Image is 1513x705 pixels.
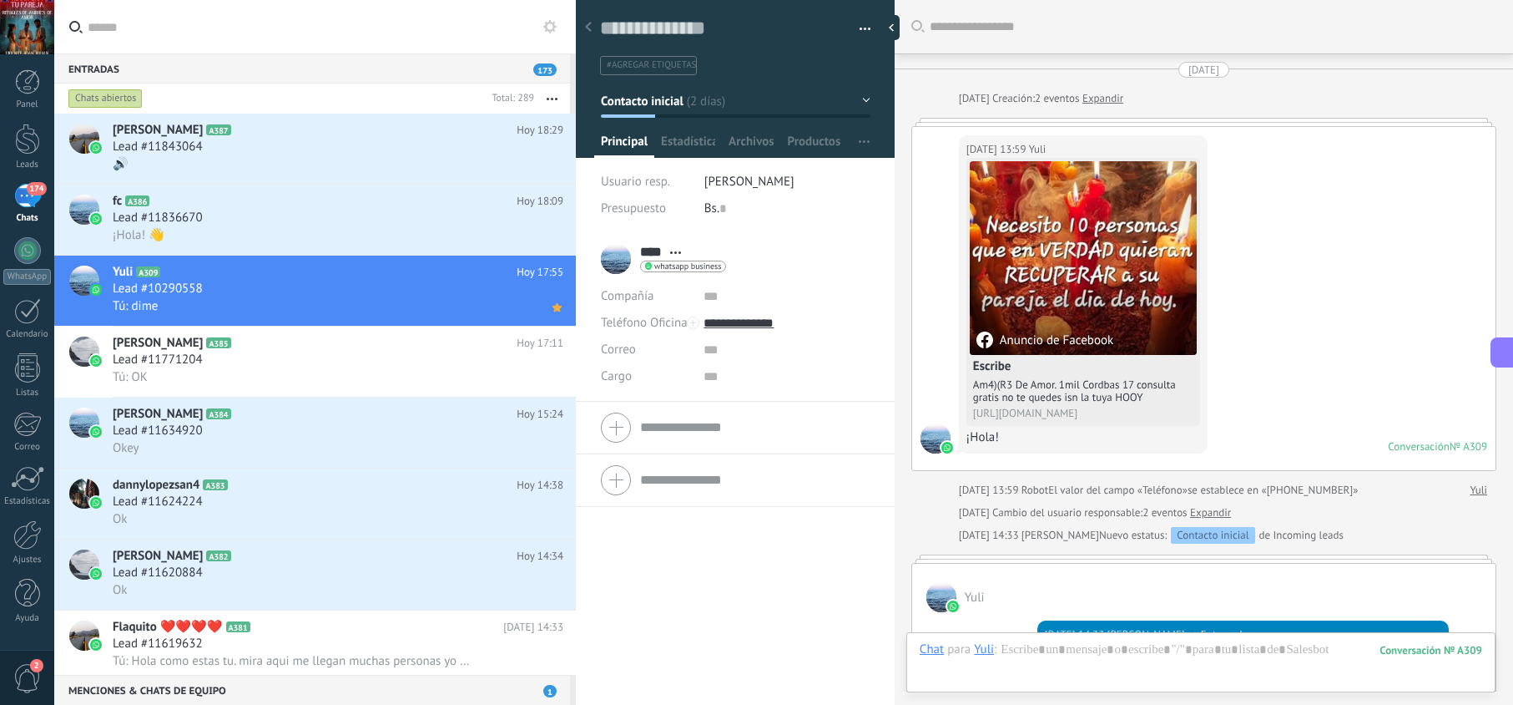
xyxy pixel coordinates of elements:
span: Usuario resp. [601,174,670,190]
div: ¡Hola! [966,429,1200,446]
div: Cargo [601,363,691,390]
div: Menciones & Chats de equipo [54,675,570,705]
img: icon [90,639,102,651]
span: Yuli [1029,141,1046,158]
a: avatariconYuliA309Hoy 17:55Lead #10290558Tú: dime [54,256,576,326]
div: Ayuda [3,613,52,624]
a: avataricon[PERSON_NAME]A387Hoy 18:29Lead #11843064🔊 [54,114,576,184]
span: fc [113,193,122,210]
a: Expandir [1190,505,1231,521]
span: whatsapp business [654,262,721,271]
img: waba.svg [941,442,953,454]
span: Hoy 15:24 [517,406,563,423]
span: Archivos [729,134,774,158]
span: Hoy 14:34 [517,548,563,565]
div: Panel [3,99,52,110]
span: Principal [601,134,648,158]
div: Ocultar [883,15,900,40]
div: Leads [3,160,52,170]
span: Flaquito ❤️❤️❤️❤️ [113,619,223,636]
span: [PERSON_NAME] [704,174,794,190]
a: Expandir [1082,90,1123,107]
span: [PERSON_NAME] [113,335,203,352]
span: 2 eventos [1142,505,1187,521]
span: Hoy 14:38 [517,477,563,494]
img: icon [90,213,102,225]
div: WhatsApp [3,269,51,285]
a: Anuncio de FacebookEscribeAm4)(R3 De Amor. 1mil Cordbas 17 consulta gratis no te quedes isn la tu... [970,161,1197,423]
button: Teléfono Oficina [601,310,688,337]
span: A381 [226,621,250,632]
span: Lead #11620884 [113,565,203,581]
div: Chats [3,213,52,224]
span: ¡Hola! 👋 [113,227,164,243]
span: A383 [203,479,227,490]
span: Robot [1021,483,1048,497]
img: icon [90,142,102,154]
span: Lead #10290558 [113,281,203,297]
span: Estadísticas [661,134,715,158]
span: jesus hernandez (Oficina de Venta) [1107,626,1184,643]
span: Lead #11634920 [113,423,203,439]
span: Lead #11836670 [113,210,203,226]
span: se establece en «[PHONE_NUMBER]» [1188,482,1359,499]
div: Ajustes [3,555,52,566]
span: [PERSON_NAME] [113,122,203,139]
a: avatariconfcA386Hoy 18:09Lead #11836670¡Hola! 👋 [54,185,576,255]
span: 2 eventos [1035,90,1079,107]
div: Estadísticas [3,496,52,507]
h4: Escribe [973,358,1193,375]
div: Conversación [1388,439,1450,454]
div: [URL][DOMAIN_NAME] [973,407,1193,419]
img: icon [90,426,102,438]
div: Creación: [959,90,1123,107]
span: A309 [136,266,160,277]
span: A385 [206,337,230,348]
div: Total: 289 [485,90,534,107]
span: Correo [601,342,636,358]
span: Hoy 17:55 [517,264,563,281]
div: Listas [3,388,52,398]
span: Yuli [965,590,985,606]
div: Compañía [601,283,691,310]
span: 174 [27,182,46,195]
div: № A309 [1450,439,1487,454]
span: Teléfono Oficina [601,315,688,331]
span: Tú: Hola como estas tu. mira aqui me llegan muchas personas yo te escribire de mi numero privado ... [113,653,472,669]
div: Yuli [974,642,994,657]
span: : [994,642,996,658]
span: Lead #11843064 [113,139,203,155]
div: [DATE] [959,90,992,107]
span: A384 [206,408,230,419]
span: Yuli [113,264,133,281]
img: icon [90,284,102,296]
img: icon [90,568,102,580]
span: 1 [543,685,557,697]
span: [PERSON_NAME] [113,406,203,423]
img: icon [90,355,102,367]
button: Correo [601,337,636,363]
div: [DATE] [1188,62,1219,78]
span: [PERSON_NAME] [113,548,203,565]
div: Usuario resp. [601,169,692,195]
span: Tú: dime [113,298,158,314]
span: Lead #11771204 [113,352,203,368]
span: Productos [788,134,841,158]
div: Calendario [3,329,52,340]
div: [DATE] 13:59 [959,482,1021,499]
span: 🔊 [113,156,129,172]
div: [DATE] 14:33 [1045,626,1107,643]
button: Más [534,84,570,114]
span: Hoy 18:29 [517,122,563,139]
div: Contacto inicial [1171,527,1254,544]
div: 309 [1379,643,1482,657]
span: Nuevo estatus: [1099,527,1167,544]
span: A386 [125,195,149,206]
span: Hoy 17:11 [517,335,563,352]
div: Chats abiertos [68,89,143,109]
span: Ok [113,582,127,598]
div: de Incoming leads [1099,527,1344,544]
span: Yuli [920,424,951,454]
span: Lead #11619632 [113,636,203,652]
a: avataricondannylopezsan4A383Hoy 14:38Lead #11624224Ok [54,469,576,539]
